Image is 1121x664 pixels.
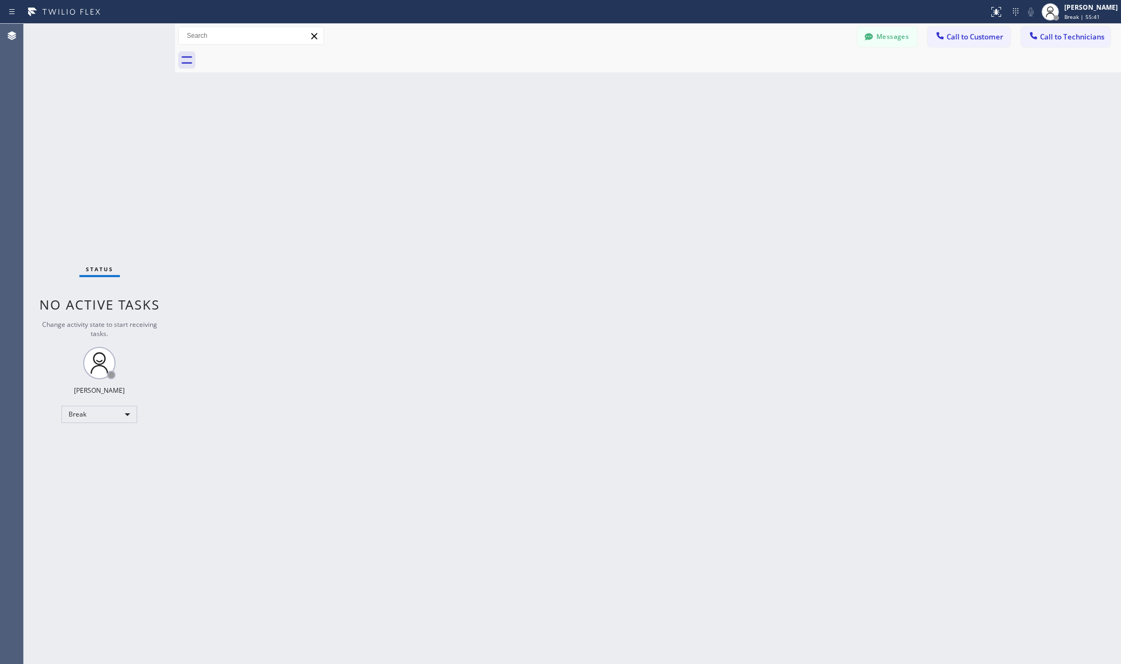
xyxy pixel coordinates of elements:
[857,26,917,47] button: Messages
[1021,26,1110,47] button: Call to Technicians
[74,386,125,395] div: [PERSON_NAME]
[928,26,1010,47] button: Call to Customer
[1064,13,1100,21] span: Break | 55:41
[1023,4,1038,19] button: Mute
[1040,32,1104,42] span: Call to Technicians
[86,265,113,273] span: Status
[39,296,160,313] span: No active tasks
[179,27,323,44] input: Search
[1064,3,1118,12] div: [PERSON_NAME]
[42,320,157,338] span: Change activity state to start receiving tasks.
[62,406,137,423] div: Break
[947,32,1003,42] span: Call to Customer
